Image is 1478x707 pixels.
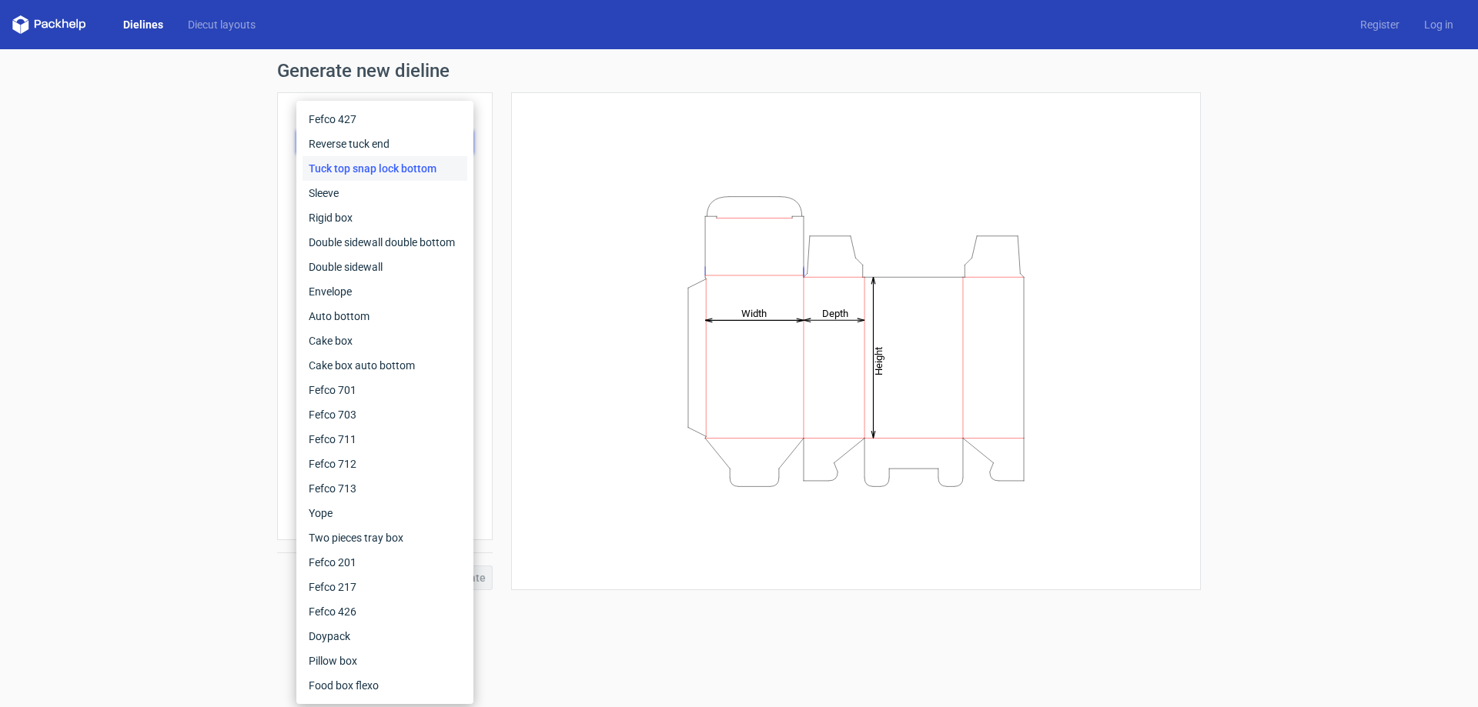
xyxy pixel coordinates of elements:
[176,17,268,32] a: Diecut layouts
[303,525,467,550] div: Two pieces tray box
[303,328,467,353] div: Cake box
[303,402,467,427] div: Fefco 703
[303,501,467,525] div: Yope
[303,353,467,378] div: Cake box auto bottom
[741,307,767,318] tspan: Width
[303,673,467,698] div: Food box flexo
[111,17,176,32] a: Dielines
[303,599,467,624] div: Fefco 426
[303,230,467,255] div: Double sidewall double bottom
[303,550,467,575] div: Fefco 201
[303,107,467,132] div: Fefco 427
[303,156,467,181] div: Tuck top snap lock bottom
[303,279,467,304] div: Envelope
[303,255,467,279] div: Double sidewall
[873,346,884,375] tspan: Height
[303,205,467,230] div: Rigid box
[303,624,467,649] div: Doypack
[303,304,467,328] div: Auto bottom
[303,181,467,205] div: Sleeve
[1348,17,1412,32] a: Register
[277,62,1201,80] h1: Generate new dieline
[303,649,467,673] div: Pillow box
[303,427,467,452] div: Fefco 711
[303,132,467,156] div: Reverse tuck end
[303,476,467,501] div: Fefco 713
[303,575,467,599] div: Fefco 217
[303,452,467,476] div: Fefco 712
[303,378,467,402] div: Fefco 701
[1412,17,1466,32] a: Log in
[822,307,848,318] tspan: Depth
